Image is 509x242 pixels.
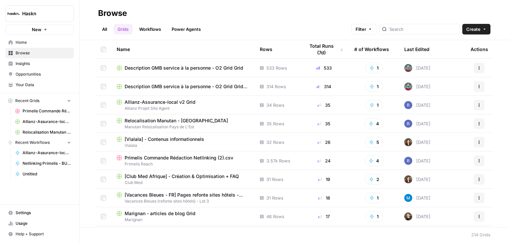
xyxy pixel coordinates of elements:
[16,82,71,88] span: Your Data
[117,124,249,130] span: Manutan Relocalisation Pays de L'Est
[5,5,74,22] button: Workspace: Haskn
[125,65,243,71] span: Description GMB service à la personne - O2 Grid Grid
[23,119,71,125] span: Allianz-Assurance-local v2 Grid
[117,217,249,223] span: Marignan
[5,48,74,58] a: Browse
[22,10,62,17] span: Haskn
[125,136,204,143] span: [Vialala] - Contenus informationnels
[98,8,127,19] div: Browse
[23,160,71,166] span: Netlinking Primelis - BU FR
[466,26,481,32] span: Create
[5,80,74,90] a: Your Data
[16,231,71,237] span: Help + Support
[404,64,430,72] div: [DATE]
[404,138,430,146] div: [DATE]
[404,212,430,220] div: [DATE]
[404,157,430,165] div: [DATE]
[305,102,344,108] div: 35
[365,100,383,110] button: 1
[12,106,74,116] a: Primelis Commande Rédaction Netlinking (2).csv
[351,24,376,34] button: Filter
[117,192,249,204] a: [Vacances Bleues - FR] Pages refonte sites hôtels - [GEOGRAPHIC_DATA]Vacances Bleues (refonte sit...
[23,129,71,135] span: Relocalisation Manutan - [GEOGRAPHIC_DATA]
[365,118,383,129] button: 4
[12,169,74,179] a: Untitled
[5,138,74,148] button: Recent Workflows
[5,25,74,34] button: New
[117,173,249,186] a: [Club Med Afrique] - Création & Optimisation + FAQClub Med
[98,24,111,34] a: All
[462,24,490,34] button: Create
[404,101,430,109] div: [DATE]
[135,24,165,34] a: Workflows
[305,176,344,183] div: 19
[305,213,344,220] div: 17
[117,105,249,111] span: Allianz Projet Site Agent
[404,101,412,109] img: u6bh93quptsxrgw026dpd851kwjs
[365,211,383,222] button: 1
[471,231,490,238] div: 214 Grids
[16,71,71,77] span: Opportunities
[404,64,412,72] img: kh2zl9bepegbkudgc8udwrcnxcy3
[125,210,196,217] span: Marignan - articles de blog Grid
[5,208,74,218] a: Settings
[125,173,239,180] span: [Club Med Afrique] - Création & Optimisation + FAQ
[404,157,412,165] img: u6bh93quptsxrgw026dpd851kwjs
[16,210,71,216] span: Settings
[365,174,383,185] button: 2
[5,218,74,229] a: Usage
[305,83,344,90] div: 314
[117,154,249,167] a: Primelis Commande Rédaction Netlinking (2).csvPrimelis Reach
[5,58,74,69] a: Insights
[389,26,457,32] input: Search
[125,154,233,161] span: Primelis Commande Rédaction Netlinking (2).csv
[125,192,249,198] span: [Vacances Bleues - FR] Pages refonte sites hôtels - [GEOGRAPHIC_DATA]
[404,175,430,183] div: [DATE]
[365,81,383,92] button: 1
[5,229,74,239] button: Help + Support
[365,137,383,148] button: 5
[471,40,488,58] div: Actions
[117,198,249,204] span: Vacances Bleues (refonte sites hôtels) - Lot 3
[117,210,249,223] a: Marignan - articles de blog GridMarignan
[305,195,344,201] div: 18
[266,213,284,220] span: 46 Rows
[12,127,74,138] a: Relocalisation Manutan - [GEOGRAPHIC_DATA]
[404,175,412,183] img: wbc4lf7e8no3nva14b2bd9f41fnh
[266,157,290,164] span: 3.57k Rows
[260,40,272,58] div: Rows
[117,99,249,111] a: Allianz-Assurance-local v2 GridAllianz Projet Site Agent
[117,83,249,90] a: Description GMB service à la personne - O2 Grid Grid (1)
[16,61,71,67] span: Insights
[16,39,71,45] span: Home
[15,140,50,146] span: Recent Workflows
[117,143,249,149] span: Vialala
[266,120,284,127] span: 35 Rows
[266,83,286,90] span: 314 Rows
[117,136,249,149] a: [Vialala] - Contenus informationnelsVialala
[125,83,249,90] span: Description GMB service à la personne - O2 Grid Grid (1)
[23,150,71,156] span: Allianz-Assurance-local v2
[404,40,429,58] div: Last Edited
[16,50,71,56] span: Browse
[356,26,366,32] span: Filter
[12,148,74,158] a: Allianz-Assurance-local v2
[305,40,344,58] div: Total Runs (7d)
[365,193,383,203] button: 1
[305,139,344,146] div: 26
[305,65,344,71] div: 533
[404,120,412,128] img: u6bh93quptsxrgw026dpd851kwjs
[12,158,74,169] a: Netlinking Primelis - BU FR
[5,37,74,48] a: Home
[117,117,249,130] a: Relocalisation Manutan - [GEOGRAPHIC_DATA]Manutan Relocalisation Pays de L'Est
[305,157,344,164] div: 24
[23,108,71,114] span: Primelis Commande Rédaction Netlinking (2).csv
[365,155,383,166] button: 4
[305,120,344,127] div: 35
[125,117,228,124] span: Relocalisation Manutan - [GEOGRAPHIC_DATA]
[404,138,412,146] img: wbc4lf7e8no3nva14b2bd9f41fnh
[266,65,287,71] span: 533 Rows
[404,194,430,202] div: [DATE]
[404,212,412,220] img: uhgcgt6zpiex4psiaqgkk0ok3li6
[117,161,249,167] span: Primelis Reach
